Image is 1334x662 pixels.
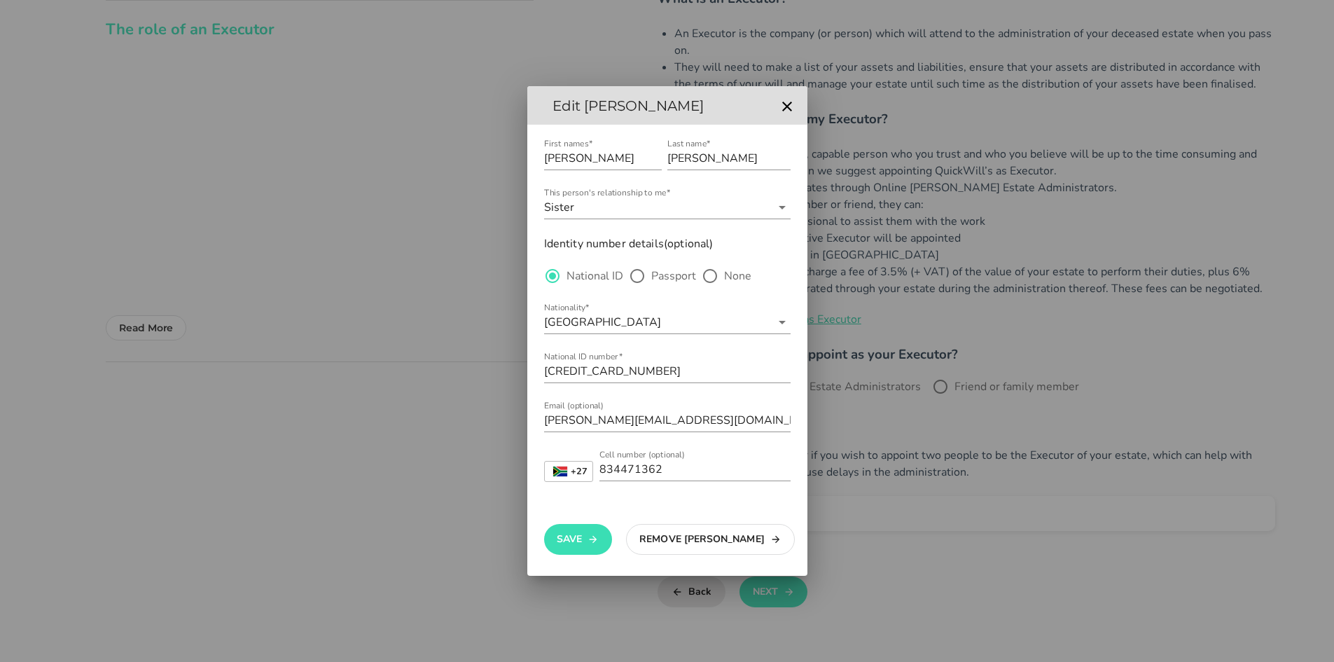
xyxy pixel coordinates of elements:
[544,139,592,149] label: First names*
[544,303,590,313] label: Nationality*
[544,352,623,362] label: National ID number*
[544,401,604,411] label: Email (optional)
[539,95,774,117] h2: Edit [PERSON_NAME]
[544,196,791,219] div: This person's relationship to me*Sister
[544,188,670,198] label: This person's relationship to me*
[651,269,696,283] label: Passport
[571,467,588,476] strong: +27
[544,234,714,254] label: Identity number details(optional)
[544,316,661,329] div: [GEOGRAPHIC_DATA]
[599,450,685,460] label: Cell number (optional)
[626,524,795,555] button: Remove [PERSON_NAME]
[544,311,791,333] div: Nationality*[GEOGRAPHIC_DATA]
[544,524,612,555] button: Save
[724,269,751,283] label: None
[567,269,623,283] label: National ID
[667,139,711,149] label: Last name*
[544,201,574,214] div: Sister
